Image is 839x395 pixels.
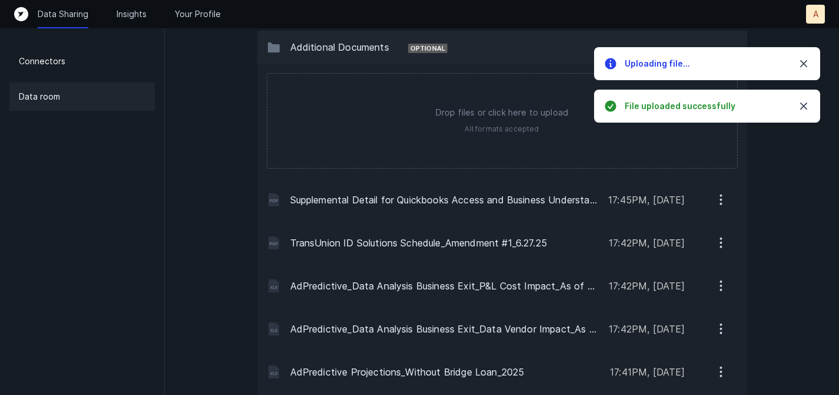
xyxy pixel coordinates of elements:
[117,8,147,20] a: Insights
[267,365,281,379] img: 296775163815d3260c449a3c76d78306.svg
[38,8,88,20] a: Data Sharing
[290,236,600,250] p: TransUnion ID Solutions Schedule_Amendment #1_6.27.25
[290,322,600,336] p: AdPredictive_Data Analysis Business Exit_Data Vendor Impact_As of 6.2025
[267,40,281,54] img: 13c8d1aa17ce7ae226531ffb34303e38.svg
[290,193,599,207] p: Supplemental Detail for Quickbooks Access and Business Understanding_8.2025
[19,90,60,104] p: Data room
[290,41,389,53] span: Additional Documents
[625,58,787,70] h5: Uploading file...
[610,365,685,379] p: 17:41PM, [DATE]
[267,193,281,207] img: 4c1c1a354918672bc79fcf756030187a.svg
[609,322,685,336] p: 17:42PM, [DATE]
[806,5,825,24] button: A
[290,279,600,293] p: AdPredictive_Data Analysis Business Exit_P&L Cost Impact_As of 6.2025
[175,8,221,20] a: Your Profile
[813,8,818,20] p: A
[267,236,281,250] img: 4c1c1a354918672bc79fcf756030187a.svg
[267,279,281,293] img: 296775163815d3260c449a3c76d78306.svg
[19,54,65,68] p: Connectors
[9,47,155,75] a: Connectors
[625,100,787,112] h5: File uploaded successfully
[408,44,447,53] div: Optional
[290,365,601,379] p: AdPredictive Projections_Without Bridge Loan_2025
[608,193,685,207] p: 17:45PM, [DATE]
[9,83,155,111] a: Data room
[609,236,685,250] p: 17:42PM, [DATE]
[267,322,281,336] img: 296775163815d3260c449a3c76d78306.svg
[609,279,685,293] p: 17:42PM, [DATE]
